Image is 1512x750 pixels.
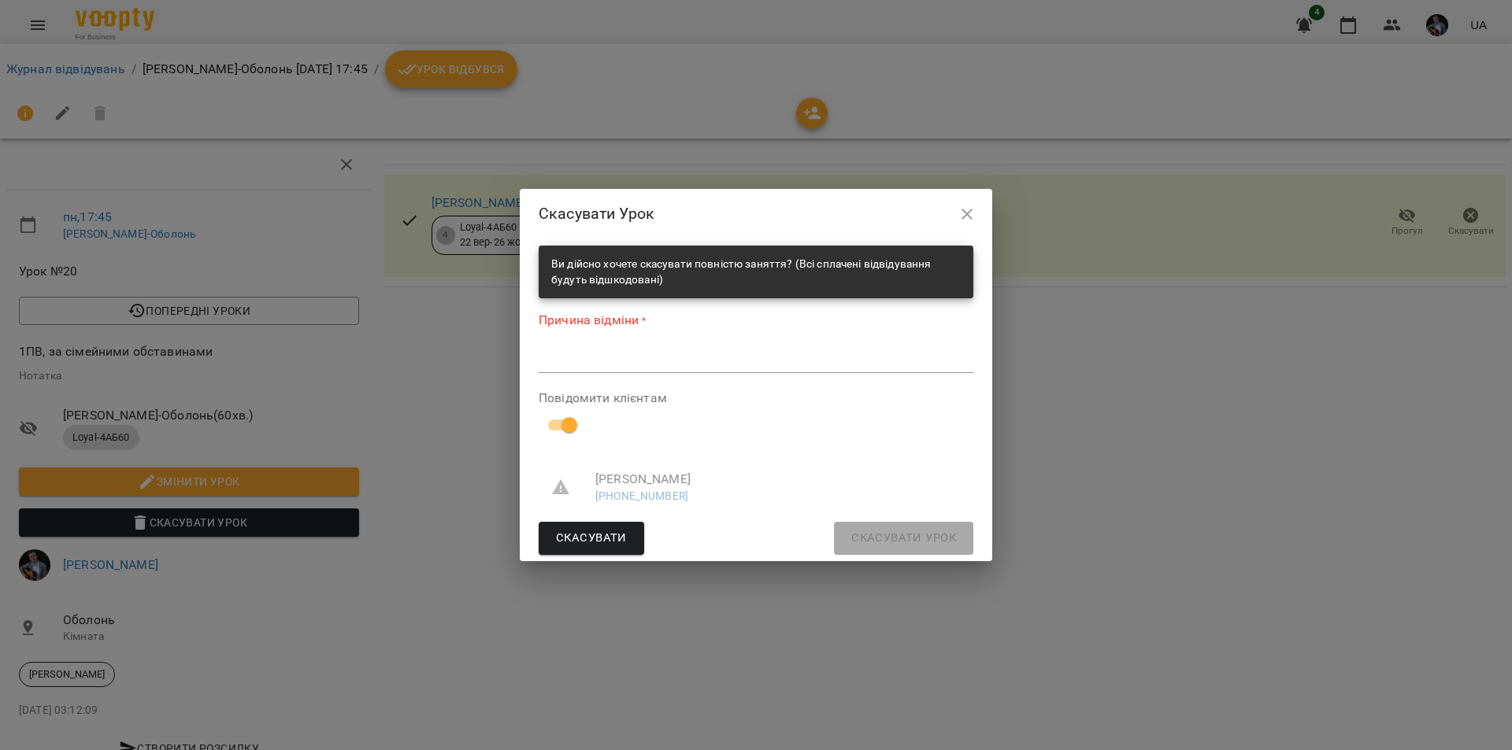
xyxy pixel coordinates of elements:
div: Ви дійсно хочете скасувати повністю заняття? (Всі сплачені відвідування будуть відшкодовані) [551,250,961,294]
span: Скасувати [556,528,627,549]
button: Скасувати [539,522,644,555]
h2: Скасувати Урок [539,201,973,226]
span: [PERSON_NAME] [595,470,961,489]
label: Повідомити клієнтам [539,392,973,405]
a: [PHONE_NUMBER] [595,490,688,502]
label: Причина відміни [539,311,973,329]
